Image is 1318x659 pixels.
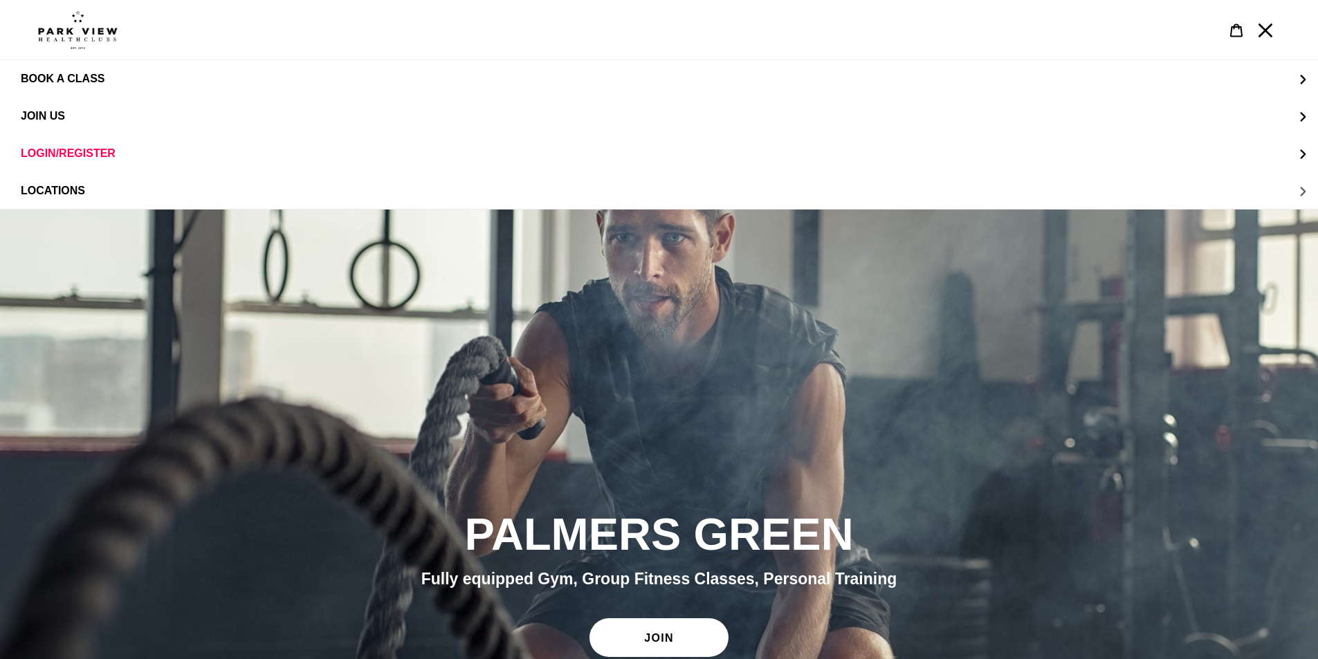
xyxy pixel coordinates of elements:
[38,10,118,49] img: Park view health clubs is a gym near you.
[21,73,104,85] span: BOOK A CLASS
[282,508,1036,561] h2: PALMERS GREEN
[1251,15,1280,45] button: Menu
[21,147,116,160] span: LOGIN/REGISTER
[421,570,897,588] span: Fully equipped Gym, Group Fitness Classes, Personal Training
[21,185,85,196] span: LOCATIONS
[21,110,65,122] span: JOIN US
[589,618,728,657] a: JOIN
